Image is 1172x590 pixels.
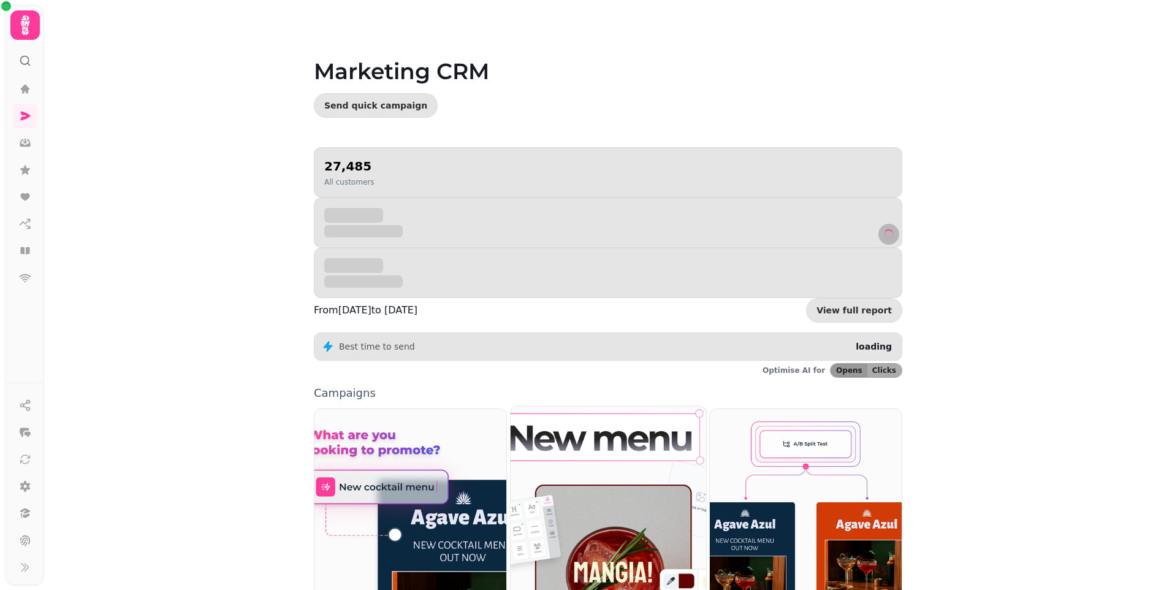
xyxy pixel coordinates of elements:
[763,366,825,375] p: Optimise AI for
[314,303,417,318] p: From [DATE] to [DATE]
[314,29,902,83] h1: Marketing CRM
[836,367,862,374] span: Opens
[872,367,896,374] span: Clicks
[831,364,867,377] button: Opens
[324,101,427,110] span: Send quick campaign
[324,177,374,187] p: All customers
[324,158,374,175] h2: 27,485
[339,340,415,353] p: Best time to send
[878,224,899,245] button: refresh
[856,342,892,351] span: loading
[314,93,438,118] button: Send quick campaign
[806,298,902,323] a: View full report
[867,364,902,377] button: Clicks
[314,388,902,399] p: Campaigns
